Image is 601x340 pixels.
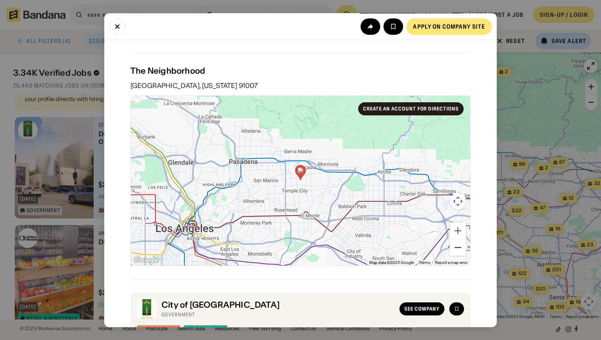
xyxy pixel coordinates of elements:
[161,311,395,318] div: Government
[369,260,414,265] span: Map data ©2025 Google
[133,255,160,266] img: Google
[130,66,471,76] div: The Neighborhood
[413,23,485,29] div: Apply on company site
[109,18,126,34] button: Close
[450,239,466,256] button: Zoom out
[137,299,157,319] img: City of Arcadia logo
[363,106,459,111] div: Create an account for directions
[133,255,160,266] a: Open this area in Google Maps (opens a new window)
[161,300,395,310] div: City of [GEOGRAPHIC_DATA]
[419,260,430,265] a: Terms (opens in new tab)
[450,223,466,239] button: Zoom in
[130,82,471,89] div: [GEOGRAPHIC_DATA], [US_STATE] 91007
[435,260,468,265] a: Report a map error
[450,193,466,209] button: Map camera controls
[404,306,440,311] div: See company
